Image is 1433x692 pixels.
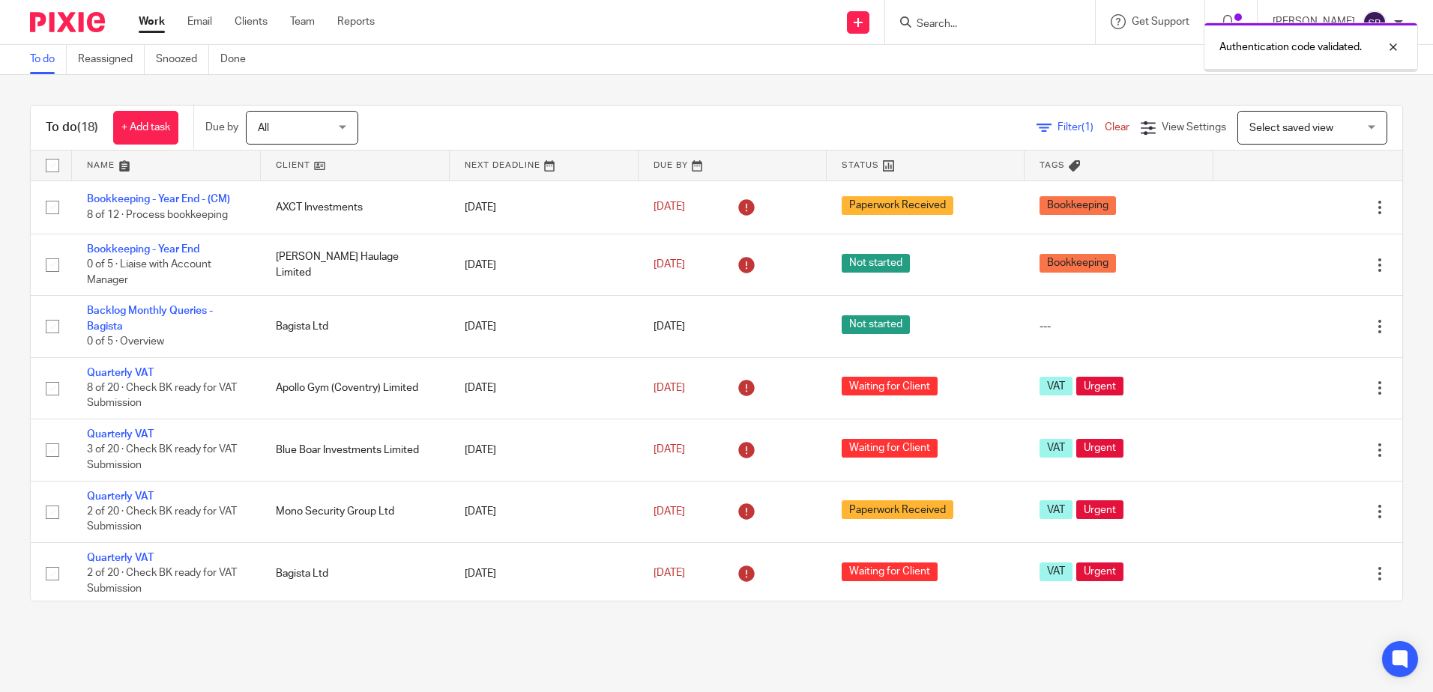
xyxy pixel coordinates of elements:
span: 2 of 20 · Check BK ready for VAT Submission [87,506,237,532]
a: Backlog Monthly Queries - Bagista [87,306,213,331]
a: Quarterly VAT [87,553,154,563]
td: Mono Security Group Ltd [261,481,450,542]
span: 3 of 20 · Check BK ready for VAT Submission [87,445,237,471]
td: [DATE] [450,296,639,357]
a: Quarterly VAT [87,368,154,378]
a: Reports [337,14,375,29]
span: Waiting for Client [842,439,938,458]
td: Bagista Ltd [261,296,450,357]
div: --- [1040,319,1198,334]
td: [DATE] [450,419,639,481]
span: VAT [1040,500,1073,519]
span: [DATE] [654,202,685,213]
span: 0 of 5 · Liaise with Account Manager [87,260,211,286]
span: Bookkeeping [1040,196,1116,215]
span: View Settings [1162,122,1226,133]
span: Filter [1058,122,1105,133]
td: [DATE] [450,180,639,234]
span: [DATE] [654,445,685,455]
a: Email [187,14,212,29]
span: Bookkeeping [1040,254,1116,273]
a: Work [139,14,165,29]
span: Not started [842,254,910,273]
td: [DATE] [450,543,639,604]
a: Team [290,14,315,29]
img: svg%3E [1363,10,1387,34]
span: 2 of 20 · Check BK ready for VAT Submission [87,568,237,595]
a: To do [30,45,67,74]
a: Done [220,45,257,74]
span: Not started [842,315,910,334]
span: [DATE] [654,383,685,393]
a: Quarterly VAT [87,491,154,502]
span: (1) [1081,122,1093,133]
span: Urgent [1076,562,1123,581]
span: 0 of 5 · Overview [87,336,164,347]
a: Bookkeeping - Year End - (CM) [87,194,230,204]
span: [DATE] [654,506,685,517]
span: 8 of 20 · Check BK ready for VAT Submission [87,383,237,409]
a: + Add task [113,111,178,145]
a: Clear [1105,122,1129,133]
td: AXCT Investments [261,180,450,234]
td: Apollo Gym (Coventry) Limited [261,357,450,419]
td: Bagista Ltd [261,543,450,604]
span: [DATE] [654,321,685,332]
span: VAT [1040,377,1073,395]
span: Urgent [1076,439,1123,458]
a: Clients [235,14,268,29]
p: Authentication code validated. [1219,40,1362,55]
span: Select saved view [1249,123,1333,133]
h1: To do [46,120,98,136]
td: [DATE] [450,234,639,295]
span: Waiting for Client [842,562,938,581]
span: Waiting for Client [842,377,938,395]
span: Paperwork Received [842,196,953,215]
td: [DATE] [450,481,639,542]
span: VAT [1040,439,1073,458]
td: Blue Boar Investments Limited [261,419,450,481]
img: Pixie [30,12,105,32]
span: Tags [1040,161,1065,169]
span: [DATE] [654,568,685,579]
span: (18) [77,121,98,133]
p: Due by [205,120,238,135]
td: [PERSON_NAME] Haulage Limited [261,234,450,295]
span: Urgent [1076,377,1123,395]
span: VAT [1040,562,1073,581]
span: Paperwork Received [842,500,953,519]
a: Bookkeeping - Year End [87,244,199,255]
span: [DATE] [654,259,685,270]
td: [DATE] [450,357,639,419]
span: 8 of 12 · Process bookkeeping [87,210,228,220]
span: All [258,123,269,133]
a: Snoozed [156,45,209,74]
a: Quarterly VAT [87,429,154,440]
a: Reassigned [78,45,145,74]
span: Urgent [1076,500,1123,519]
